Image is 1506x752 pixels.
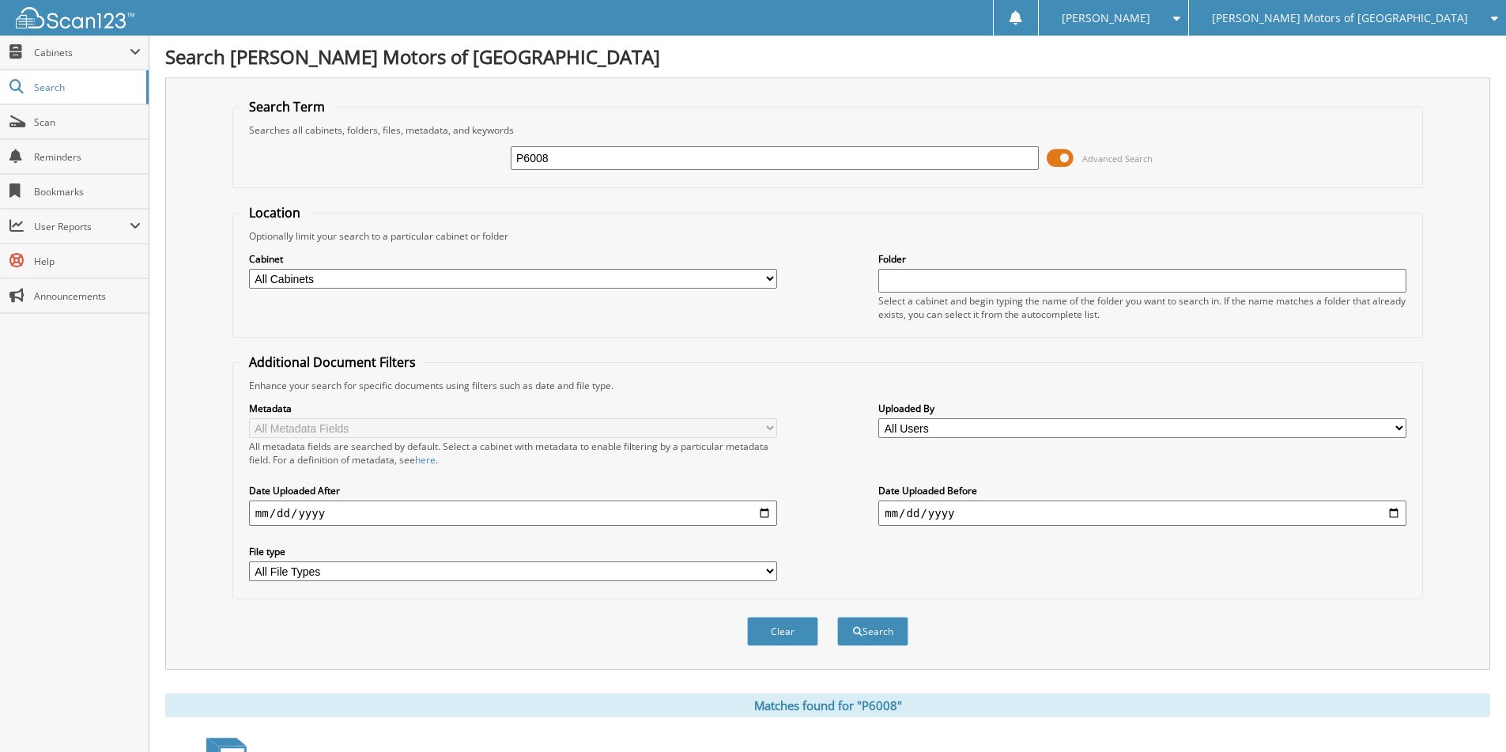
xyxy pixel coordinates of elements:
span: Help [34,255,141,268]
h1: Search [PERSON_NAME] Motors of [GEOGRAPHIC_DATA] [165,43,1490,70]
div: Matches found for "P6008" [165,693,1490,717]
a: here [415,453,436,467]
span: Announcements [34,289,141,303]
label: Metadata [249,402,777,415]
div: Select a cabinet and begin typing the name of the folder you want to search in. If the name match... [878,294,1406,321]
label: Uploaded By [878,402,1406,415]
div: Searches all cabinets, folders, files, metadata, and keywords [241,123,1414,137]
span: Reminders [34,150,141,164]
input: start [249,501,777,526]
input: end [878,501,1406,526]
label: File type [249,545,777,558]
label: Folder [878,252,1406,266]
button: Search [837,617,908,646]
label: Cabinet [249,252,777,266]
span: Scan [34,115,141,129]
legend: Search Term [241,98,333,115]
span: Advanced Search [1082,153,1153,164]
button: Clear [747,617,818,646]
legend: Additional Document Filters [241,353,424,371]
span: Search [34,81,138,94]
div: All metadata fields are searched by default. Select a cabinet with metadata to enable filtering b... [249,440,777,467]
span: [PERSON_NAME] Motors of [GEOGRAPHIC_DATA] [1212,13,1468,23]
legend: Location [241,204,308,221]
span: User Reports [34,220,130,233]
label: Date Uploaded After [249,484,777,497]
span: [PERSON_NAME] [1062,13,1150,23]
span: Cabinets [34,46,130,59]
img: scan123-logo-white.svg [16,7,134,28]
span: Bookmarks [34,185,141,198]
label: Date Uploaded Before [878,484,1406,497]
div: Optionally limit your search to a particular cabinet or folder [241,229,1414,243]
div: Enhance your search for specific documents using filters such as date and file type. [241,379,1414,392]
